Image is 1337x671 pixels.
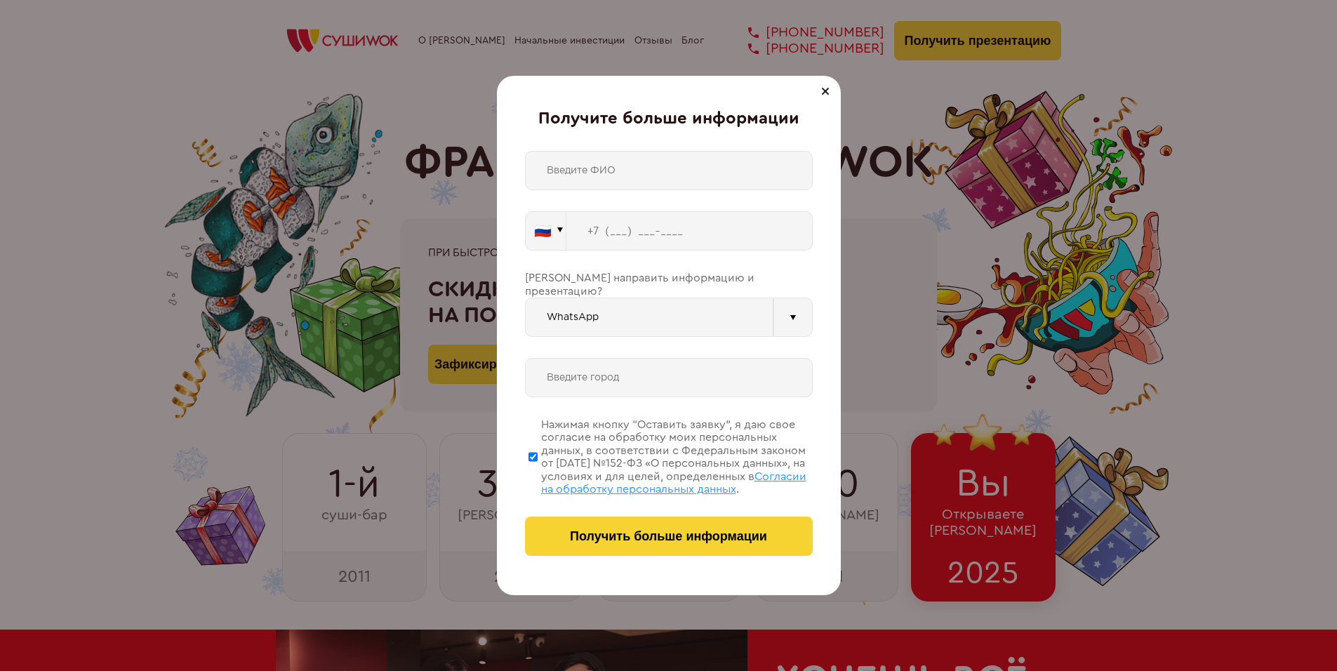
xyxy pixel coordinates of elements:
[525,358,813,397] input: Введите город
[525,151,813,190] input: Введите ФИО
[541,471,806,495] span: Согласии на обработку персональных данных
[525,211,566,251] button: 🇷🇺
[566,211,813,251] input: +7 (___) ___-____
[541,418,813,496] div: Нажимая кнопку “Оставить заявку”, я даю свое согласие на обработку моих персональных данных, в со...
[525,109,813,129] div: Получите больше информации
[570,529,767,544] span: Получить больше информации
[525,272,813,298] div: [PERSON_NAME] направить информацию и презентацию?
[525,517,813,556] button: Получить больше информации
